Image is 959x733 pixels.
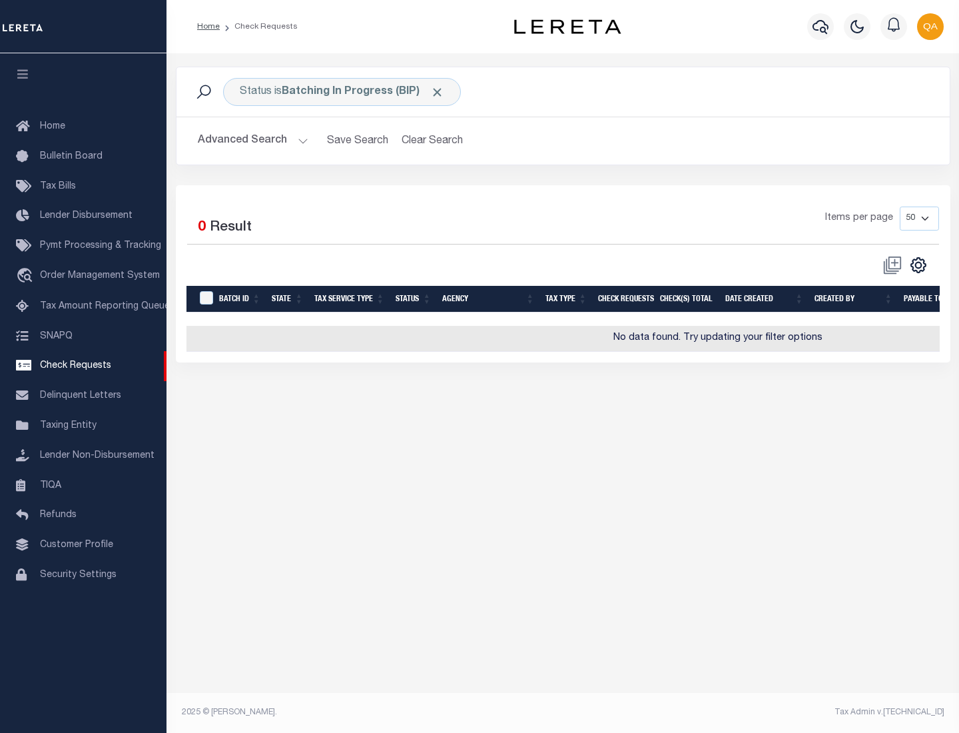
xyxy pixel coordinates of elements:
span: Security Settings [40,570,117,580]
span: Home [40,122,65,131]
label: Result [210,217,252,239]
span: Pymt Processing & Tracking [40,241,161,251]
div: 2025 © [PERSON_NAME]. [172,706,563,718]
span: Tax Bills [40,182,76,191]
th: Date Created: activate to sort column ascending [720,286,809,313]
b: Batching In Progress (BIP) [282,87,444,97]
th: Tax Type: activate to sort column ascending [540,286,593,313]
th: Tax Service Type: activate to sort column ascending [309,286,390,313]
a: Home [197,23,220,31]
th: Agency: activate to sort column ascending [437,286,540,313]
button: Advanced Search [198,128,308,154]
div: Status is [223,78,461,106]
span: Check Requests [40,361,111,370]
th: State: activate to sort column ascending [266,286,309,313]
span: SNAPQ [40,331,73,341]
div: Tax Admin v.[TECHNICAL_ID] [573,706,944,718]
span: Customer Profile [40,540,113,550]
span: Bulletin Board [40,152,103,161]
img: svg+xml;base64,PHN2ZyB4bWxucz0iaHR0cDovL3d3dy53My5vcmcvMjAwMC9zdmciIHBvaW50ZXItZXZlbnRzPSJub25lIi... [917,13,944,40]
th: Created By: activate to sort column ascending [809,286,898,313]
button: Save Search [319,128,396,154]
span: Delinquent Letters [40,391,121,400]
span: 0 [198,221,206,235]
span: Lender Disbursement [40,211,133,221]
span: Taxing Entity [40,421,97,430]
span: Tax Amount Reporting Queue [40,302,170,311]
span: Click to Remove [430,85,444,99]
span: Refunds [40,510,77,520]
th: Batch Id: activate to sort column ascending [214,286,266,313]
i: travel_explore [16,268,37,285]
button: Clear Search [396,128,469,154]
th: Check Requests [593,286,655,313]
span: Items per page [825,211,893,226]
li: Check Requests [220,21,298,33]
img: logo-dark.svg [514,19,621,34]
span: Order Management System [40,271,160,281]
th: Check(s) Total [655,286,720,313]
th: Status: activate to sort column ascending [390,286,437,313]
span: TIQA [40,480,61,490]
span: Lender Non-Disbursement [40,451,155,460]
